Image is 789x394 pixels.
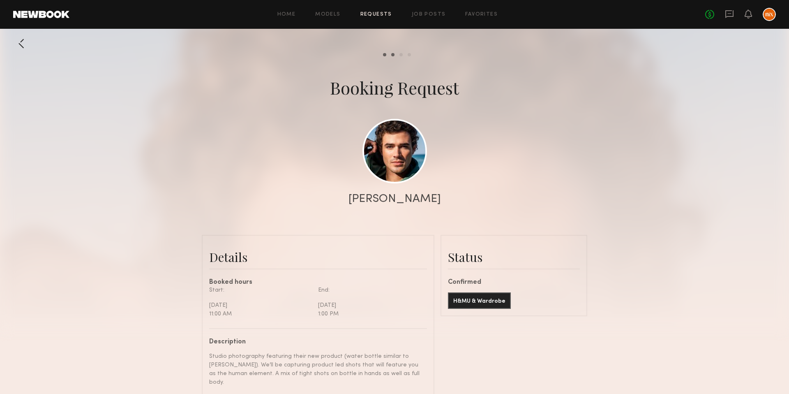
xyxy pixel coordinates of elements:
[209,310,312,318] div: 11:00 AM
[209,352,421,387] div: Studio photography featuring their new product (water bottle similar to [PERSON_NAME]). We’ll be ...
[318,310,421,318] div: 1:00 PM
[315,12,340,17] a: Models
[209,301,312,310] div: [DATE]
[318,286,421,294] div: End:
[448,279,580,286] div: Confirmed
[448,249,580,265] div: Status
[209,286,312,294] div: Start:
[348,193,441,205] div: [PERSON_NAME]
[360,12,392,17] a: Requests
[209,249,427,265] div: Details
[318,301,421,310] div: [DATE]
[465,12,498,17] a: Favorites
[277,12,296,17] a: Home
[330,76,459,99] div: Booking Request
[412,12,446,17] a: Job Posts
[448,292,511,309] button: H&MU & Wardrobe
[209,339,421,345] div: Description
[209,279,427,286] div: Booked hours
